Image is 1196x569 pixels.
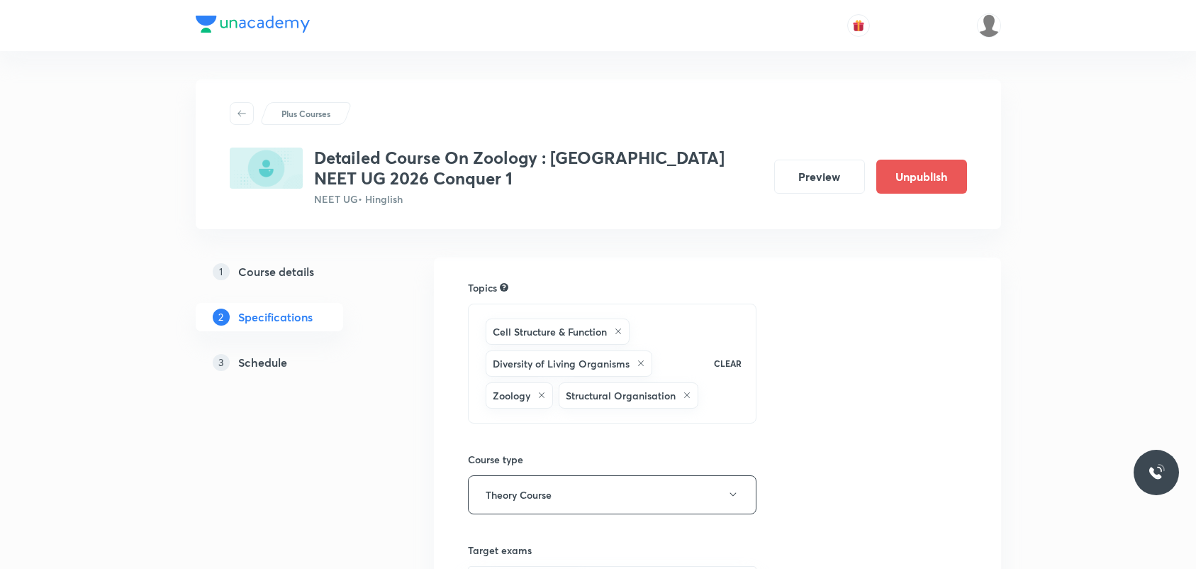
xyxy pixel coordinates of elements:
[493,388,530,403] h6: Zoology
[314,148,763,189] h3: Detailed Course On Zoology : [GEOGRAPHIC_DATA] NEET UG 2026 Conquer 1
[468,280,497,295] h6: Topics
[876,160,967,194] button: Unpublish
[852,19,865,32] img: avatar
[314,192,763,206] p: NEET UG • Hinglish
[196,258,389,286] a: 1Course details
[196,16,310,36] a: Company Logo
[847,14,870,37] button: avatar
[566,388,676,403] h6: Structural Organisation
[213,263,230,280] p: 1
[238,354,287,371] h5: Schedule
[500,281,508,294] div: Search for topics
[196,16,310,33] img: Company Logo
[213,309,230,326] p: 2
[977,13,1001,38] img: snigdha
[493,324,607,339] h6: Cell Structure & Function
[196,348,389,377] a: 3Schedule
[281,107,330,120] p: Plus Courses
[213,354,230,371] p: 3
[238,263,314,280] h5: Course details
[714,357,742,370] p: CLEAR
[238,309,313,326] h5: Specifications
[230,148,303,189] img: 89B4EB6B-867D-4A75-900D-C067B15099CE_plus.png
[468,475,757,514] button: Theory Course
[468,543,757,558] h6: Target exams
[468,452,757,467] h6: Course type
[1148,464,1165,481] img: ttu
[493,356,630,371] h6: Diversity of Living Organisms
[774,160,865,194] button: Preview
